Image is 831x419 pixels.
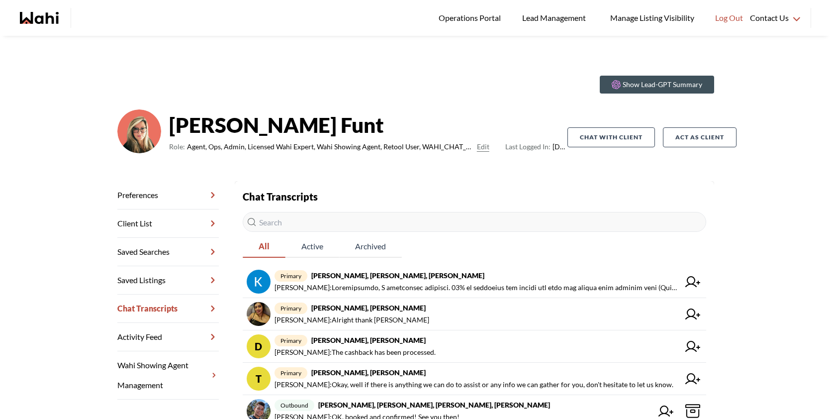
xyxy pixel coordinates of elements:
a: Wahi Showing Agent Management [117,351,219,400]
span: Operations Portal [439,11,504,24]
span: primary [275,335,307,346]
button: Chat with client [567,127,655,147]
span: Agent, Ops, Admin, Licensed Wahi Expert, Wahi Showing Agent, Retool User, WAHI_CHAT_MODERATOR [187,141,473,153]
img: chat avatar [247,270,271,294]
a: primary[PERSON_NAME], [PERSON_NAME], [PERSON_NAME][PERSON_NAME]:Loremipsumdo, S ametconsec adipis... [243,266,706,298]
a: primary[PERSON_NAME], [PERSON_NAME][PERSON_NAME]:Alright thank [PERSON_NAME] [243,298,706,330]
strong: [PERSON_NAME], [PERSON_NAME], [PERSON_NAME], [PERSON_NAME] [318,401,550,409]
a: Client List [117,209,219,238]
button: Active [285,236,339,258]
span: Active [285,236,339,257]
strong: Chat Transcripts [243,191,318,203]
a: Wahi homepage [20,12,59,24]
img: ef0591e0ebeb142b.png [117,109,161,153]
a: Preferences [117,181,219,209]
span: [PERSON_NAME] : Okay, well if there is anything we can do to assist or any info we can gather for... [275,379,673,391]
a: Chat Transcripts [117,295,219,323]
button: Edit [477,141,489,153]
a: Saved Searches [117,238,219,266]
span: Last Logged In: [505,142,551,151]
strong: [PERSON_NAME] Funt [169,110,567,140]
strong: [PERSON_NAME], [PERSON_NAME] [311,368,426,377]
span: Lead Management [522,11,589,24]
span: Manage Listing Visibility [607,11,697,24]
input: Search [243,212,706,232]
img: chat avatar [247,302,271,326]
span: Log Out [715,11,743,24]
div: t [247,367,271,391]
button: Act as Client [663,127,737,147]
span: primary [275,270,307,282]
strong: [PERSON_NAME], [PERSON_NAME], [PERSON_NAME] [311,271,484,280]
button: All [243,236,285,258]
span: outbound [275,400,314,411]
span: [PERSON_NAME] : Loremipsumdo, S ametconsec adipisci. 03% el seddoeius tem incidi utl etdo mag ali... [275,282,679,294]
span: Role: [169,141,185,153]
a: tprimary[PERSON_NAME], [PERSON_NAME][PERSON_NAME]:Okay, well if there is anything we can do to as... [243,363,706,395]
a: Saved Listings [117,266,219,295]
span: primary [275,303,307,314]
button: Archived [339,236,402,258]
span: primary [275,367,307,379]
span: [PERSON_NAME] : Alright thank [PERSON_NAME] [275,314,429,326]
button: Show Lead-GPT Summary [600,76,714,94]
a: Dprimary[PERSON_NAME], [PERSON_NAME][PERSON_NAME]:The cashback has been processed. [243,330,706,363]
a: Activity Feed [117,323,219,351]
span: All [243,236,285,257]
span: Archived [339,236,402,257]
strong: [PERSON_NAME], [PERSON_NAME] [311,304,426,312]
p: Show Lead-GPT Summary [623,80,702,90]
span: [PERSON_NAME] : The cashback has been processed. [275,346,436,358]
div: D [247,334,271,358]
strong: [PERSON_NAME], [PERSON_NAME] [311,336,426,344]
span: [DATE] [505,141,567,153]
